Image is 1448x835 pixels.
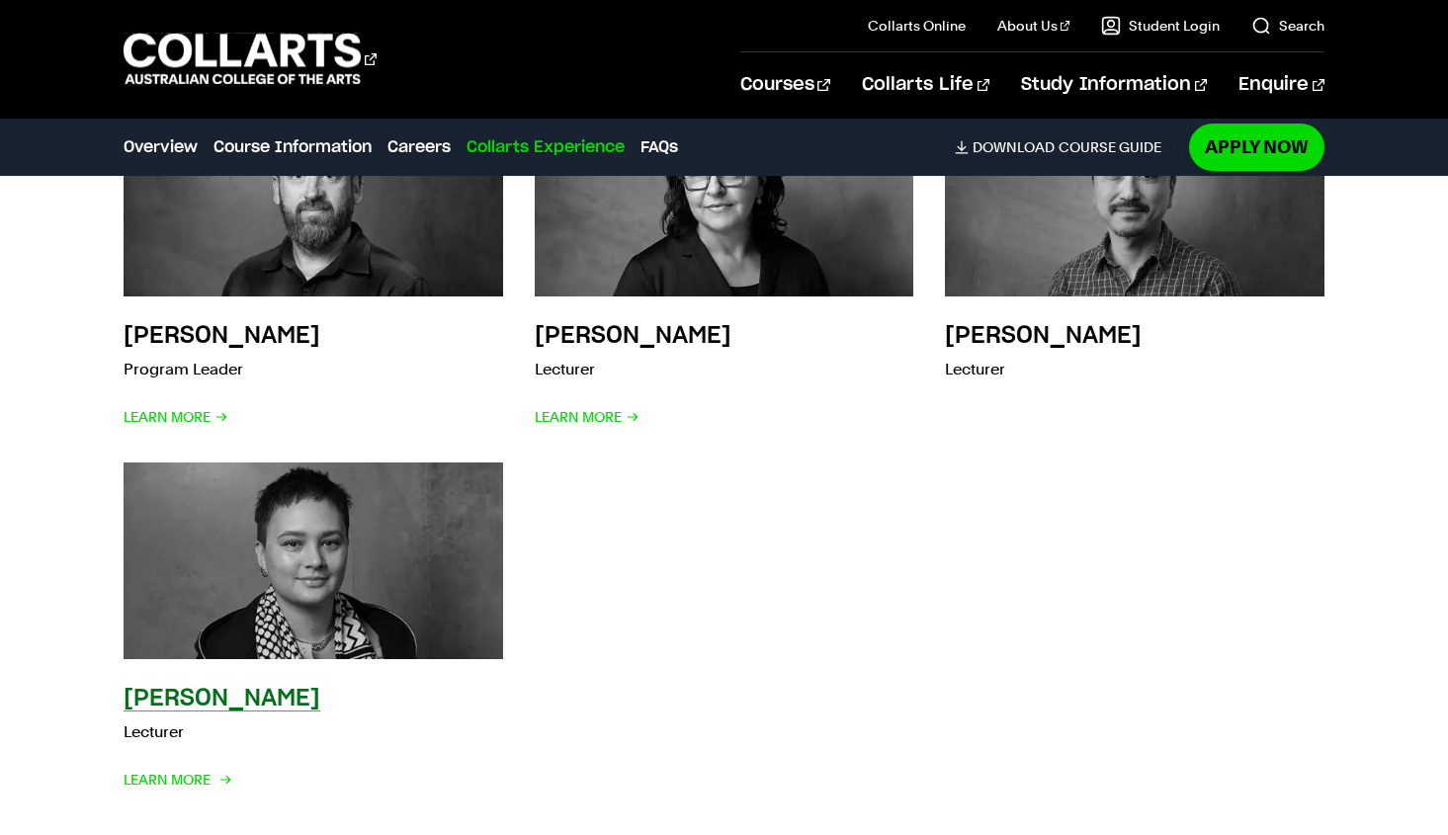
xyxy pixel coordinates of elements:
a: DownloadCourse Guide [955,138,1177,156]
a: Overview [124,135,198,159]
span: Learn More [124,766,228,793]
a: [PERSON_NAME] Lecturer Learn More [124,462,503,793]
span: Learn More [124,403,228,431]
a: About Us [997,16,1070,36]
div: Go to homepage [124,31,377,87]
p: Program Leader [124,356,320,383]
a: Courses [740,52,830,118]
a: [PERSON_NAME] Lecturer Learn More [535,100,914,431]
a: Study Information [1021,52,1207,118]
a: Careers [387,135,451,159]
a: Course Information [213,135,372,159]
span: Learn More [535,403,639,431]
a: Apply Now [1189,124,1324,170]
span: Download [973,138,1055,156]
a: Collarts Online [868,16,966,36]
h3: [PERSON_NAME] [535,324,731,348]
a: Collarts Experience [467,135,625,159]
h3: [PERSON_NAME] [124,687,320,710]
a: Collarts Life [862,52,989,118]
a: Student Login [1101,16,1220,36]
a: FAQs [640,135,678,159]
p: Lecturer [124,718,320,746]
h3: [PERSON_NAME] [945,324,1142,348]
h3: [PERSON_NAME] [124,324,320,348]
a: Search [1251,16,1324,36]
p: Lecturer [945,356,1142,383]
a: Enquire [1238,52,1324,118]
p: Lecturer [535,356,731,383]
a: [PERSON_NAME] Program Leader Learn More [124,100,503,431]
